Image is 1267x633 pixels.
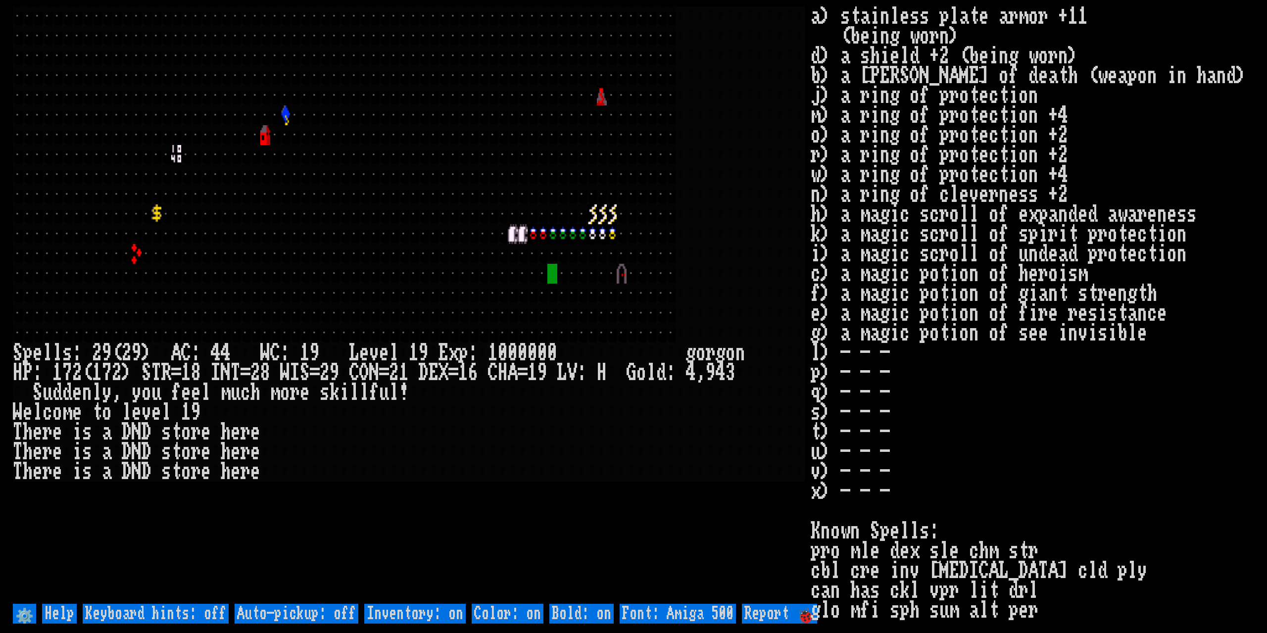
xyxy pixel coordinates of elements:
div: e [379,343,389,363]
div: A [508,363,518,383]
div: S [142,363,151,383]
div: l [389,383,399,402]
div: e [201,462,211,482]
div: 9 [706,363,716,383]
div: 4 [221,343,231,363]
div: N [132,462,142,482]
div: D [122,422,132,442]
div: g [716,343,726,363]
div: x [448,343,458,363]
div: I [290,363,300,383]
div: a [102,462,112,482]
div: p [23,343,33,363]
div: T [13,462,23,482]
div: : [577,363,587,383]
div: i [72,422,82,442]
div: r [241,422,250,442]
div: C [270,343,280,363]
div: s [82,462,92,482]
div: H [597,363,607,383]
div: 3 [726,363,735,383]
div: : [72,343,82,363]
div: 2 [112,363,122,383]
input: Help [42,604,77,624]
div: 2 [72,363,82,383]
div: T [151,363,161,383]
div: 2 [389,363,399,383]
div: e [33,422,43,442]
div: = [171,363,181,383]
div: 6 [468,363,478,383]
div: e [250,442,260,462]
div: o [726,343,735,363]
div: o [102,402,112,422]
div: d [52,383,62,402]
div: ) [142,343,151,363]
div: 1 [300,343,310,363]
div: N [221,363,231,383]
input: Bold: on [549,604,614,624]
div: r [241,442,250,462]
div: 1 [399,363,409,383]
div: 1 [52,363,62,383]
div: 9 [537,363,547,383]
div: 2 [320,363,330,383]
div: e [201,422,211,442]
div: H [498,363,508,383]
div: s [62,343,72,363]
input: Auto-pickup: off [235,604,358,624]
div: l [43,343,52,363]
stats: a) stainless plate armor +11 (being worn) d) a shield +2 (being worn) b) a [PERSON_NAME] of death... [811,6,1254,601]
div: = [518,363,528,383]
div: 8 [191,363,201,383]
div: l [161,402,171,422]
div: = [448,363,458,383]
div: f [171,383,181,402]
div: ! [399,383,409,402]
div: D [122,462,132,482]
div: D [142,462,151,482]
div: r [241,462,250,482]
div: 1 [528,363,537,383]
div: u [379,383,389,402]
div: l [33,402,43,422]
div: 1 [181,363,191,383]
div: o [181,422,191,442]
div: n [82,383,92,402]
div: E [439,343,448,363]
div: h [23,442,33,462]
div: 7 [102,363,112,383]
div: o [52,402,62,422]
div: e [52,422,62,442]
div: W [13,402,23,422]
div: S [33,383,43,402]
div: v [369,343,379,363]
div: m [62,402,72,422]
div: o [636,363,646,383]
div: D [419,363,429,383]
div: r [191,442,201,462]
div: 0 [518,343,528,363]
div: 2 [250,363,260,383]
div: s [161,422,171,442]
div: 9 [310,343,320,363]
div: u [151,383,161,402]
div: f [369,383,379,402]
div: 4 [716,363,726,383]
div: l [359,383,369,402]
div: ( [112,343,122,363]
div: o [280,383,290,402]
div: a [102,422,112,442]
div: t [171,442,181,462]
div: 9 [132,343,142,363]
div: 0 [547,343,557,363]
div: H [13,363,23,383]
div: 1 [488,343,498,363]
div: : [468,343,478,363]
div: t [171,462,181,482]
div: : [280,343,290,363]
input: Report 🐞 [742,604,817,624]
div: 1 [409,343,419,363]
div: 0 [537,343,547,363]
div: l [52,343,62,363]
